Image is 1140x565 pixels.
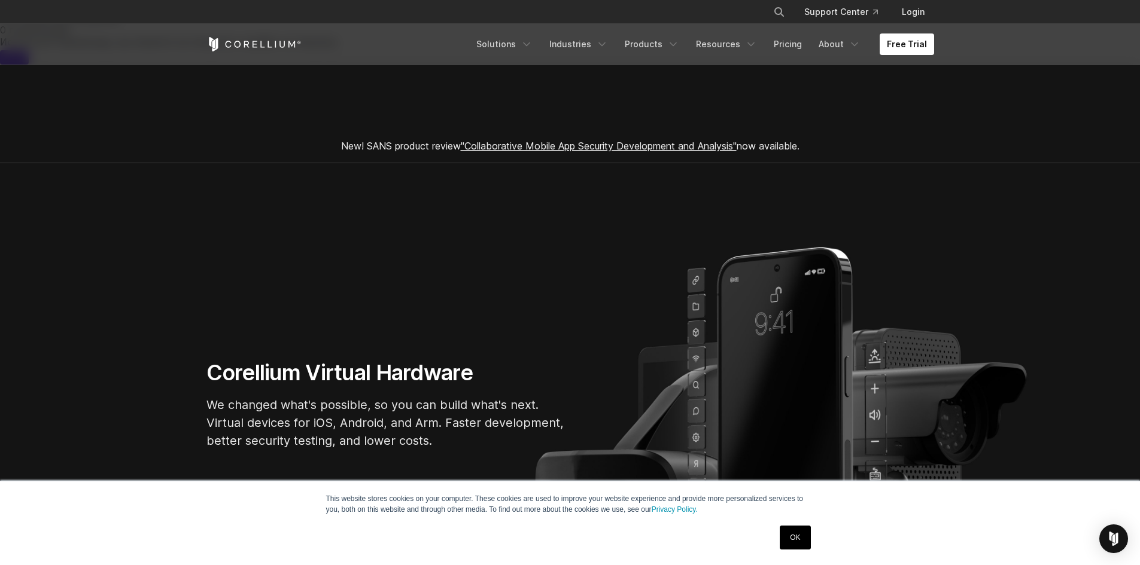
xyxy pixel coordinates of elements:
[469,33,540,55] a: Solutions
[780,526,810,549] a: OK
[542,33,615,55] a: Industries
[759,1,934,23] div: Navigation Menu
[206,396,566,450] p: We changed what's possible, so you can build what's next. Virtual devices for iOS, Android, and A...
[652,505,698,514] a: Privacy Policy.
[206,37,302,51] a: Corellium Home
[795,1,887,23] a: Support Center
[811,33,868,55] a: About
[326,493,814,515] p: This website stores cookies on your computer. These cookies are used to improve your website expe...
[767,33,809,55] a: Pricing
[341,140,799,152] span: New! SANS product review now available.
[1099,524,1128,553] div: Open Intercom Messenger
[689,33,764,55] a: Resources
[618,33,686,55] a: Products
[461,140,737,152] a: "Collaborative Mobile App Security Development and Analysis"
[768,1,790,23] button: Search
[880,33,934,55] a: Free Trial
[469,33,934,55] div: Navigation Menu
[206,359,566,386] h1: Corellium Virtual Hardware
[892,1,934,23] a: Login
